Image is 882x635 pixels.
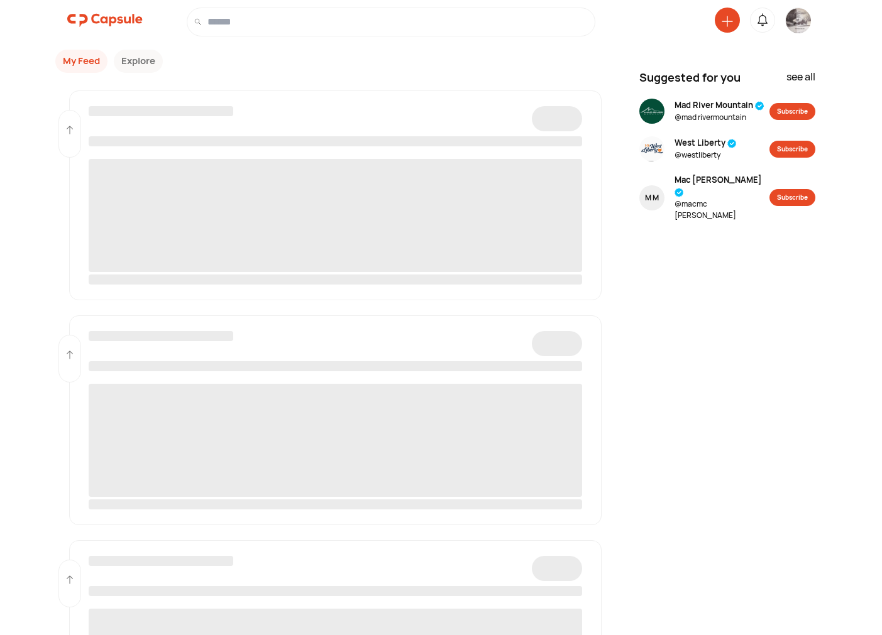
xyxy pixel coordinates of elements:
span: ‌ [89,556,233,566]
span: Mac [PERSON_NAME] [675,174,769,198]
span: Suggested for you [639,69,741,86]
span: ‌ [89,331,233,341]
span: ‌ [532,331,582,356]
button: Subscribe [769,103,815,120]
button: Subscribe [769,189,815,206]
img: logo [67,8,143,33]
span: ‌ [89,136,583,146]
span: Mad River Mountain [675,99,764,112]
span: ‌ [89,159,583,272]
img: resizeImage [639,136,664,161]
button: Subscribe [769,141,815,158]
img: tick [675,188,684,197]
span: @ mad rivermountain [675,112,764,123]
img: resizeImage [786,8,811,33]
img: tick [755,101,764,111]
span: West Liberty [675,137,737,149]
span: ‌ [532,106,582,131]
span: ‌ [532,556,582,581]
span: @ macmc [PERSON_NAME] [675,198,769,221]
span: ‌ [89,586,583,596]
span: ‌ [89,361,583,371]
button: Explore [114,50,163,73]
span: @ westliberty [675,149,737,161]
img: tick [727,139,737,148]
span: ‌ [89,106,233,116]
div: see all [786,69,815,91]
a: logo [67,8,143,36]
img: resizeImage [639,99,664,124]
span: ‌ [89,384,583,497]
span: ‌ [89,274,583,285]
span: ‌ [89,499,583,509]
button: My Feed [55,50,107,73]
div: M M [645,192,659,204]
